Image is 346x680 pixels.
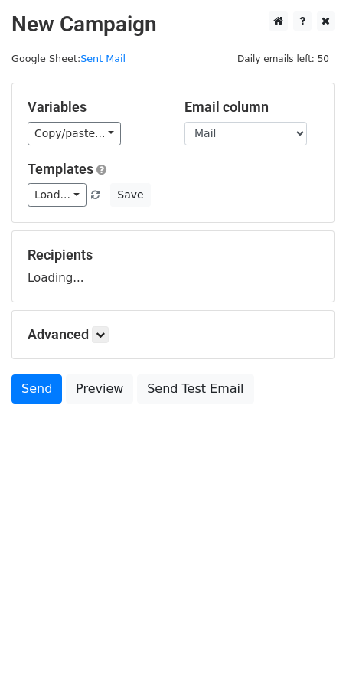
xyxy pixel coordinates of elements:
a: Preview [66,374,133,404]
span: Daily emails left: 50 [232,51,335,67]
a: Copy/paste... [28,122,121,145]
button: Save [110,183,150,207]
h5: Variables [28,99,162,116]
a: Load... [28,183,86,207]
a: Send [11,374,62,404]
h2: New Campaign [11,11,335,38]
a: Sent Mail [80,53,126,64]
h5: Advanced [28,326,318,343]
small: Google Sheet: [11,53,126,64]
div: Loading... [28,247,318,286]
h5: Recipients [28,247,318,263]
a: Daily emails left: 50 [232,53,335,64]
a: Templates [28,161,93,177]
h5: Email column [184,99,318,116]
a: Send Test Email [137,374,253,404]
